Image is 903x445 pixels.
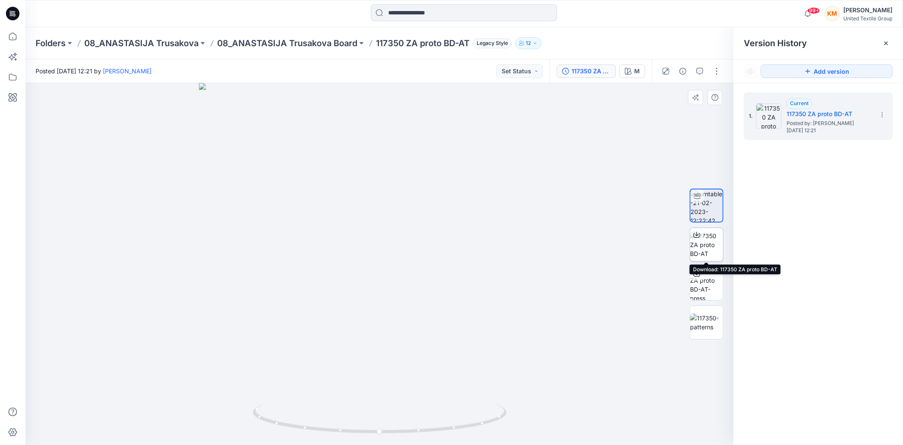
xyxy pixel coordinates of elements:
[690,267,723,300] img: 117350 ZA proto BD-AT-press map_-1
[843,5,892,15] div: [PERSON_NAME]
[825,6,840,21] div: KM
[36,67,152,75] span: Posted [DATE] 12:21 by
[843,15,892,22] div: United Textile Group
[807,7,820,14] span: 99+
[744,64,757,78] button: Show Hidden Versions
[217,37,357,49] a: 08_ANASTASIJA Trusakova Board
[515,37,541,49] button: 12
[84,37,199,49] a: 08_ANASTASIJA Trusakova
[676,64,690,78] button: Details
[790,100,809,106] span: Current
[749,112,753,120] span: 1.
[761,64,893,78] button: Add version
[744,38,807,48] span: Version History
[787,109,871,119] h5: 117350 ZA proto BD-AT
[619,64,645,78] button: M
[787,119,871,128] span: Posted by: Anastasija Trusakova
[36,37,66,49] a: Folders
[634,67,640,76] div: M
[787,128,871,133] span: [DATE] 12:21
[690,314,723,331] img: 117350-patterns
[572,67,610,76] div: 117350 ZA proto BD-AT
[103,67,152,75] a: [PERSON_NAME]
[756,103,781,129] img: 117350 ZA proto BD-AT
[469,37,512,49] button: Legacy Style
[376,37,469,49] p: 117350 ZA proto BD-AT
[473,38,512,48] span: Legacy Style
[883,40,889,47] button: Close
[526,39,531,48] p: 12
[690,231,723,258] img: 117350 ZA proto BD-AT
[557,64,616,78] button: 117350 ZA proto BD-AT
[690,189,723,222] img: turntable-21-02-2023-12:22:42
